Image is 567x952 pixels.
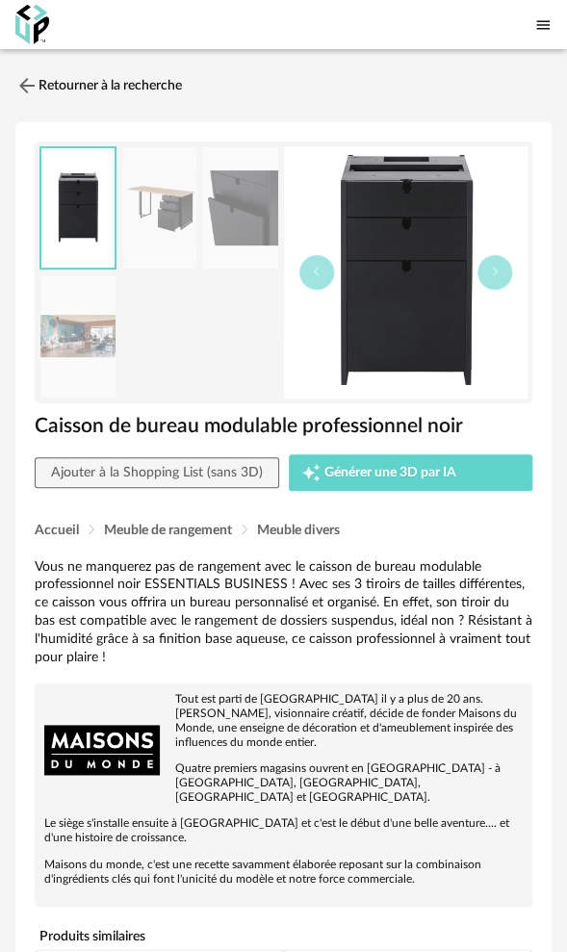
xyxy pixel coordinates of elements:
[15,64,182,107] a: Retourner à la recherche
[44,816,523,845] p: Le siège s'installe ensuite à [GEOGRAPHIC_DATA] et c'est le début d'une belle aventure.... et d'u...
[44,692,523,750] p: Tout est parti de [GEOGRAPHIC_DATA] il y a plus de 20 ans. [PERSON_NAME], visionnaire créatif, dé...
[203,147,278,270] img: caisson-de-bureau-modulable-professionnel-noir-1000-12-19-209775_3.jpg
[534,14,552,35] span: Menu icon
[15,74,39,97] img: svg+xml;base64,PHN2ZyB3aWR0aD0iMjQiIGhlaWdodD0iMjQiIHZpZXdCb3g9IjAgMCAyNCAyNCIgZmlsbD0ibm9uZSIgeG...
[104,524,232,537] span: Meuble de rangement
[15,5,49,44] img: OXP
[324,466,456,479] span: Générer une 3D par IA
[122,147,197,270] img: caisson-de-bureau-modulable-professionnel-noir-1000-12-19-209775_2.jpg
[44,857,523,886] p: Maisons du monde, c'est une recette savamment élaborée reposant sur la combinaison d'ingrédients ...
[40,275,116,398] img: caisson-de-bureau-modulable-professionnel-noir-1000-12-19-209775_7.jpg
[41,148,115,269] img: caisson-de-bureau-modulable-professionnel-noir-1000-12-19-209775_1.jpg
[35,922,532,949] h4: Produits similaires
[35,413,532,439] h1: Caisson de bureau modulable professionnel noir
[51,466,263,479] span: Ajouter à la Shopping List (sans 3D)
[35,457,279,488] button: Ajouter à la Shopping List (sans 3D)
[44,761,523,805] p: Quatre premiers magasins ouvrent en [GEOGRAPHIC_DATA] - à [GEOGRAPHIC_DATA], [GEOGRAPHIC_DATA], [...
[35,524,79,537] span: Accueil
[289,454,533,491] button: Creation icon Générer une 3D par IA
[35,520,532,543] div: Breadcrumb
[257,524,340,537] span: Meuble divers
[35,558,532,667] div: Vous ne manquerez pas de rangement avec le caisson de bureau modulable professionnel noir ESSENTI...
[44,692,160,808] img: brand logo
[284,146,528,399] img: caisson-de-bureau-modulable-professionnel-noir-1000-12-19-209775_1.jpg
[301,463,321,482] span: Creation icon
